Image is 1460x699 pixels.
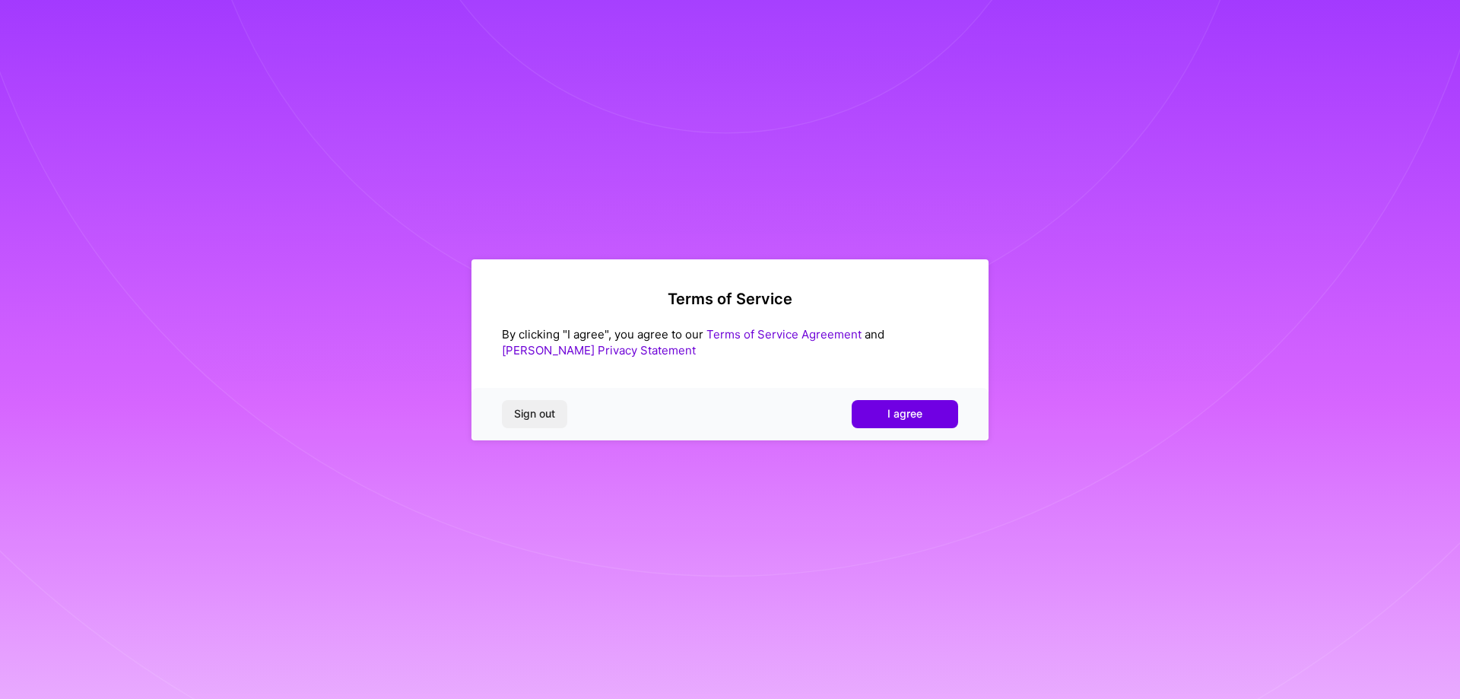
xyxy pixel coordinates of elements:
[887,406,922,421] span: I agree
[502,290,958,308] h2: Terms of Service
[852,400,958,427] button: I agree
[706,327,862,342] a: Terms of Service Agreement
[502,400,567,427] button: Sign out
[502,343,696,357] a: [PERSON_NAME] Privacy Statement
[502,326,958,358] div: By clicking "I agree", you agree to our and
[514,406,555,421] span: Sign out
